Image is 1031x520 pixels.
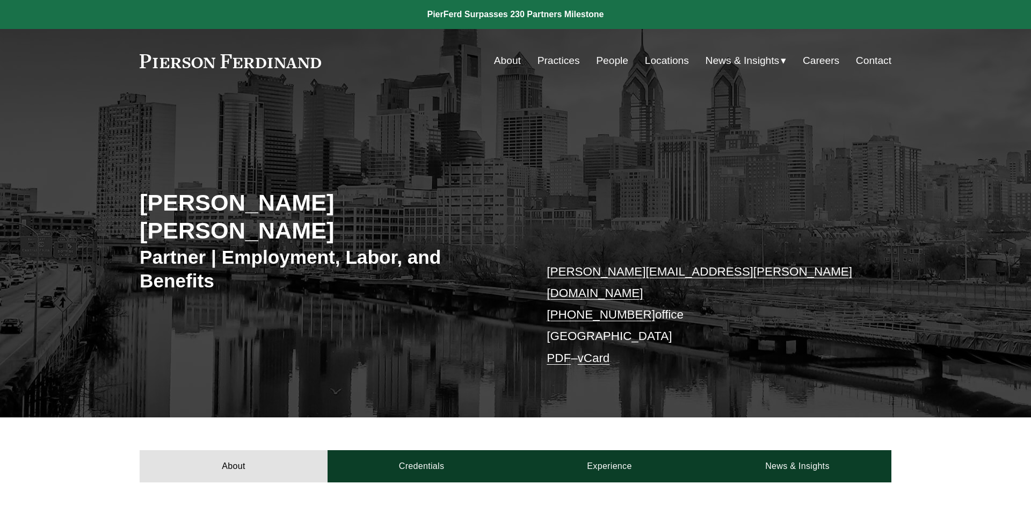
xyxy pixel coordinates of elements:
a: About [140,450,328,482]
a: Experience [515,450,703,482]
a: Careers [803,50,839,71]
a: folder dropdown [706,50,787,71]
a: [PHONE_NUMBER] [547,308,655,321]
a: PDF [547,351,571,365]
a: vCard [578,351,610,365]
span: News & Insights [706,52,780,70]
a: News & Insights [703,450,891,482]
a: Credentials [328,450,515,482]
h3: Partner | Employment, Labor, and Benefits [140,245,515,292]
a: [PERSON_NAME][EMAIL_ADDRESS][PERSON_NAME][DOMAIN_NAME] [547,265,852,300]
a: Locations [645,50,689,71]
a: People [596,50,628,71]
h2: [PERSON_NAME] [PERSON_NAME] [140,189,515,245]
a: About [494,50,521,71]
a: Practices [538,50,580,71]
a: Contact [856,50,891,71]
p: office [GEOGRAPHIC_DATA] – [547,261,860,370]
